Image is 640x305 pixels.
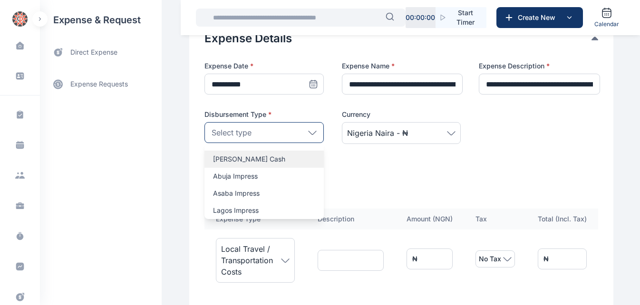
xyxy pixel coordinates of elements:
div: ₦ [412,254,417,264]
p: Select type [212,127,252,138]
span: Calendar [594,20,619,28]
label: Expense Date [204,61,324,71]
th: Total (Incl. Tax) [526,209,598,229]
p: Asaba Impress [213,189,315,198]
label: Expense Name [342,61,461,71]
label: Expense Description [479,61,598,71]
p: 00 : 00 : 00 [406,13,435,22]
span: Nigeria Naira - ₦ [347,127,408,139]
div: expense requests [40,65,162,95]
label: Disbursement Type [204,110,324,119]
th: Description [306,209,395,229]
span: direct expense [70,48,117,57]
p: Lagos Impress [213,206,315,215]
div: Expense Details [204,31,598,46]
button: Create New [496,7,583,28]
th: Amount ( NGN ) [395,209,464,229]
span: Start Timer [452,8,479,27]
th: Tax [464,209,526,229]
button: Start Timer [436,7,486,28]
h2: Expense List [204,178,598,193]
span: Local Travel / Transportation Costs [221,243,281,277]
a: direct expense [40,40,162,65]
p: Abuja Impress [213,172,315,181]
button: Expense Details [204,31,592,46]
span: Currency [342,110,370,119]
p: [PERSON_NAME] Cash [213,154,315,164]
th: Expense Type [204,209,306,229]
span: Create New [514,13,563,22]
a: expense requests [40,73,162,95]
div: ₦ [543,254,549,264]
span: No Tax [479,253,501,265]
a: Calendar [591,3,623,32]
